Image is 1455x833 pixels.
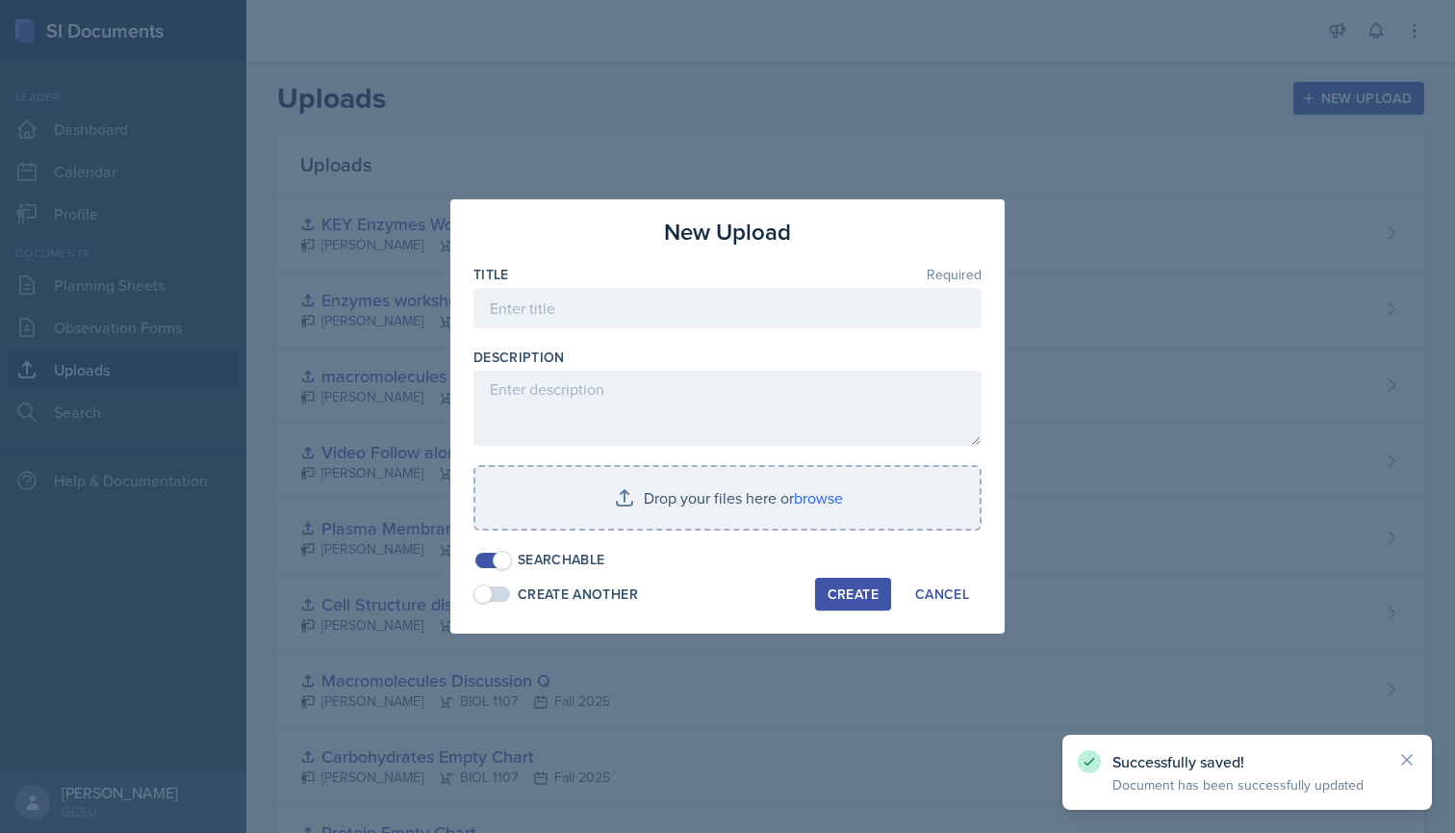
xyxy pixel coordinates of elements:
div: Cancel [915,586,969,602]
p: Document has been successfully updated [1112,775,1382,794]
p: Successfully saved! [1112,752,1382,771]
label: Description [473,348,565,367]
div: Searchable [518,550,605,570]
h3: New Upload [664,215,791,249]
button: Create [815,578,891,611]
div: Create Another [518,585,638,605]
input: Enter title [473,288,982,328]
span: Required [927,268,982,281]
button: Cancel [903,578,982,611]
div: Create [828,586,879,602]
label: Title [473,265,509,284]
